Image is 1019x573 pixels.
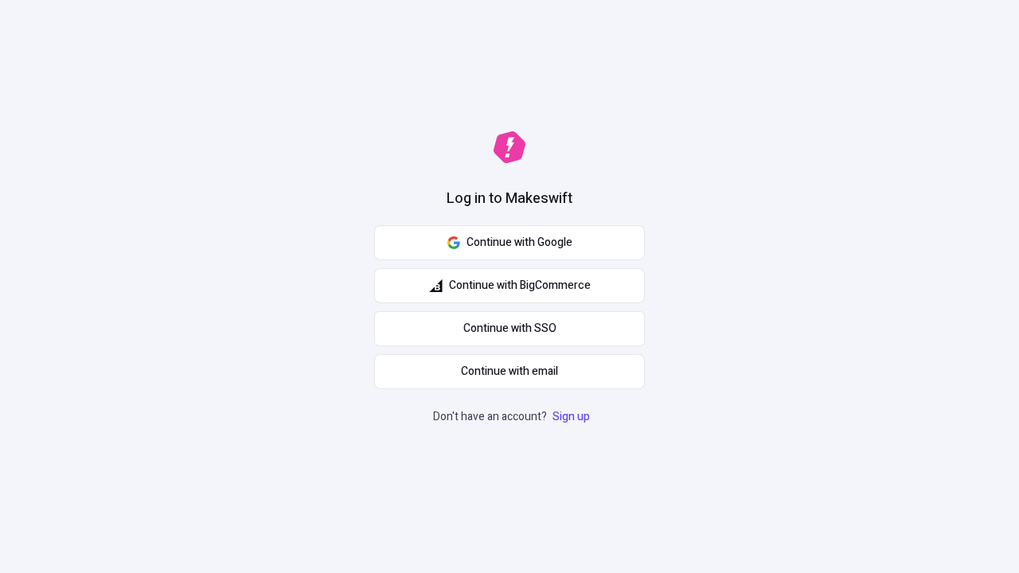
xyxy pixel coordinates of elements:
button: Continue with Google [374,225,645,260]
span: Continue with Google [467,234,572,251]
h1: Log in to Makeswift [447,189,572,209]
button: Continue with BigCommerce [374,268,645,303]
button: Continue with email [374,354,645,389]
a: Sign up [549,408,593,425]
span: Continue with email [461,363,558,380]
a: Continue with SSO [374,311,645,346]
p: Don't have an account? [433,408,593,426]
span: Continue with BigCommerce [449,277,591,294]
